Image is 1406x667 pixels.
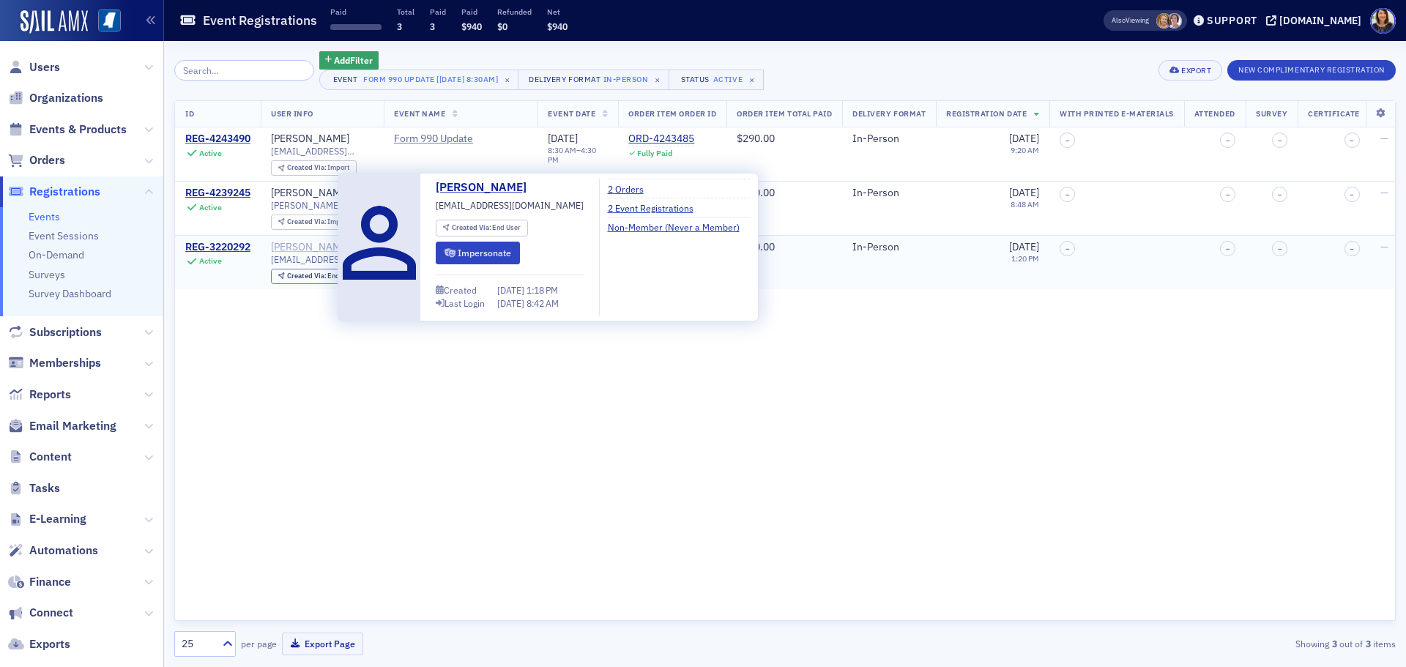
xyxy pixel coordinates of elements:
[8,480,60,496] a: Tasks
[29,511,86,527] span: E-Learning
[8,574,71,590] a: Finance
[8,152,65,168] a: Orders
[8,90,103,106] a: Organizations
[8,543,98,559] a: Automations
[287,271,328,280] span: Created Via :
[1167,13,1182,29] span: Lydia Carlisle
[185,241,250,254] div: REG-3220292
[547,7,568,17] p: Net
[737,132,775,145] span: $290.00
[1009,132,1039,145] span: [DATE]
[547,21,568,32] span: $940
[98,10,121,32] img: SailAMX
[271,133,349,146] a: [PERSON_NAME]
[1380,186,1388,199] span: —
[1156,13,1172,29] span: Ellen Vaughn
[1380,132,1388,145] span: —
[363,72,498,86] div: Form 990 Update [[DATE] 8:30am]
[29,59,60,75] span: Users
[334,53,373,67] span: Add Filter
[29,90,103,106] span: Organizations
[1065,245,1070,253] span: –
[1207,14,1257,27] div: Support
[8,122,127,138] a: Events & Products
[174,60,314,81] input: Search…
[608,182,655,195] a: 2 Orders
[497,284,527,296] span: [DATE]
[1278,190,1282,199] span: –
[529,75,600,84] div: Delivery Format
[394,133,527,146] span: Form 990 Update
[271,215,357,230] div: Created Via: Import
[8,59,60,75] a: Users
[669,70,764,90] button: StatusActive×
[330,7,382,17] p: Paid
[319,51,379,70] button: AddFilter
[946,108,1027,119] span: Registration Date
[548,108,595,119] span: Event Date
[88,10,121,34] a: View Homepage
[1181,67,1211,75] div: Export
[628,133,694,146] a: ORD-4243485
[330,24,382,30] span: ‌
[548,146,608,165] div: –
[29,418,116,434] span: Email Marketing
[29,355,101,371] span: Memberships
[397,21,402,32] span: 3
[271,160,357,176] div: Created Via: Import
[199,203,222,212] div: Active
[745,73,759,86] span: ×
[1370,8,1396,34] span: Profile
[287,218,350,226] div: Import
[852,241,926,254] div: In-Person
[8,324,102,340] a: Subscriptions
[445,299,485,308] div: Last Login
[452,224,521,232] div: End User
[1350,190,1354,199] span: –
[548,145,576,155] time: 8:30 AM
[8,418,116,434] a: Email Marketing
[548,145,596,165] time: 4:30 PM
[8,636,70,652] a: Exports
[287,217,328,226] span: Created Via :
[29,210,60,223] a: Events
[1226,190,1230,199] span: –
[1194,108,1235,119] span: Attended
[1329,637,1339,650] strong: 3
[1350,245,1354,253] span: –
[1011,145,1039,155] time: 9:20 AM
[651,73,664,86] span: ×
[1363,637,1373,650] strong: 3
[461,7,482,17] p: Paid
[397,7,414,17] p: Total
[852,133,926,146] div: In-Person
[436,220,528,236] div: Created Via: End User
[680,75,710,84] div: Status
[430,7,446,17] p: Paid
[287,272,357,280] div: End User
[394,108,445,119] span: Event Name
[8,387,71,403] a: Reports
[29,543,98,559] span: Automations
[199,149,222,158] div: Active
[1308,108,1360,119] span: Certificate
[271,241,349,254] a: [PERSON_NAME]
[497,297,527,309] span: [DATE]
[271,187,349,200] a: [PERSON_NAME]
[29,229,99,242] a: Event Sessions
[29,324,102,340] span: Subscriptions
[29,268,65,281] a: Surveys
[999,637,1396,650] div: Showing out of items
[8,449,72,465] a: Content
[241,637,277,650] label: per page
[608,220,751,234] a: Non-Member (Never a Member)
[1279,14,1361,27] div: [DOMAIN_NAME]
[21,10,88,34] img: SailAMX
[1158,60,1222,81] button: Export
[185,133,250,146] div: REG-4243490
[287,164,350,172] div: Import
[8,355,101,371] a: Memberships
[497,21,507,32] span: $0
